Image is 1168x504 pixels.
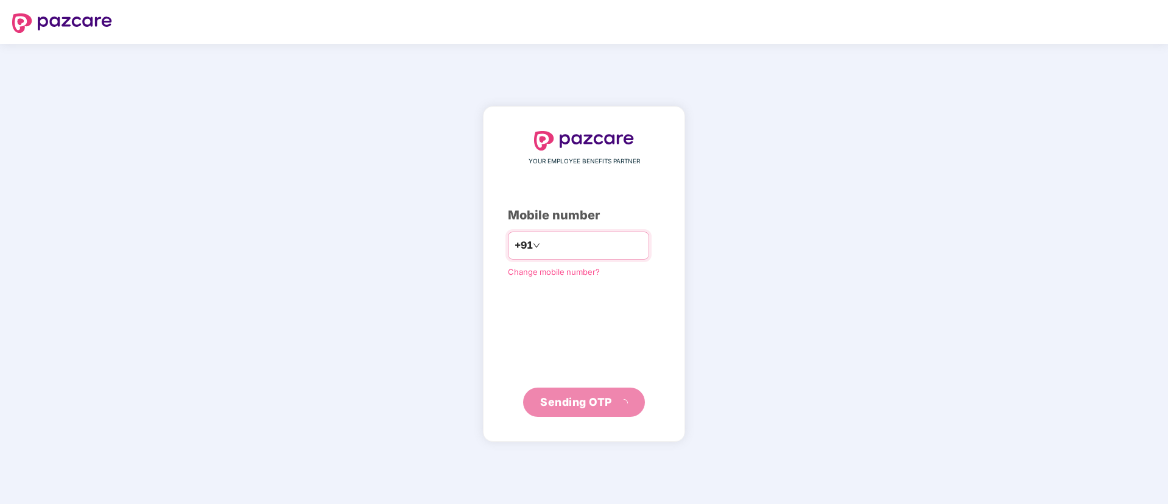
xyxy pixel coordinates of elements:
span: +91 [515,238,533,253]
img: logo [534,131,634,151]
button: Sending OTPloading [523,388,645,417]
img: logo [12,13,112,33]
a: Change mobile number? [508,267,600,277]
span: down [533,242,540,249]
div: Mobile number [508,206,660,225]
span: YOUR EMPLOYEE BENEFITS PARTNER [529,157,640,166]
